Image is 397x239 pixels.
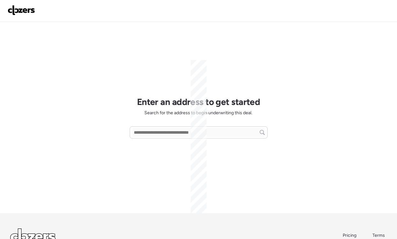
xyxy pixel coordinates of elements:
[8,5,35,15] img: Logo
[144,110,252,116] span: Search for the address to begin underwriting this deal.
[372,232,387,239] a: Terms
[137,96,260,107] h1: Enter an address to get started
[343,232,357,239] a: Pricing
[372,233,385,238] span: Terms
[343,233,356,238] span: Pricing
